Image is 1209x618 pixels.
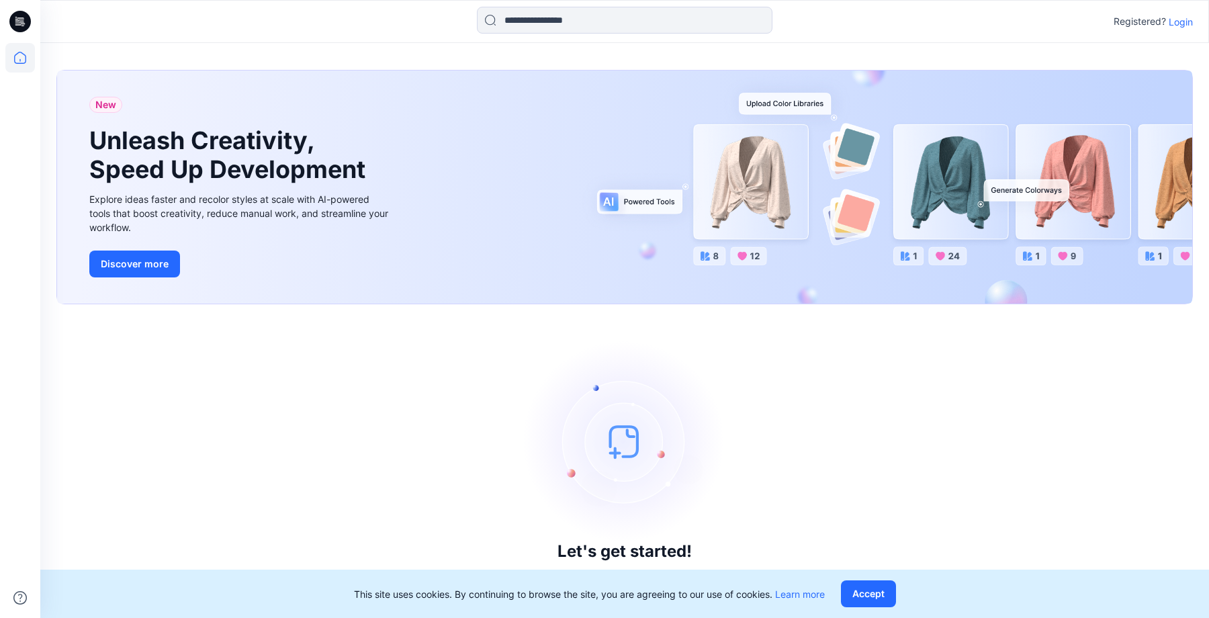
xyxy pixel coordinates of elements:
p: This site uses cookies. By continuing to browse the site, you are agreeing to our use of cookies. [354,587,825,601]
button: Accept [841,580,896,607]
h1: Unleash Creativity, Speed Up Development [89,126,371,184]
p: Registered? [1114,13,1166,30]
p: Login [1169,15,1193,29]
a: Learn more [775,588,825,600]
button: Discover more [89,251,180,277]
h3: Let's get started! [557,542,692,561]
img: empty-state-image.svg [524,341,725,542]
div: Explore ideas faster and recolor styles at scale with AI-powered tools that boost creativity, red... [89,192,392,234]
p: Click New to add a style or create a folder. [514,566,735,582]
a: Discover more [89,251,392,277]
span: New [95,97,116,113]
